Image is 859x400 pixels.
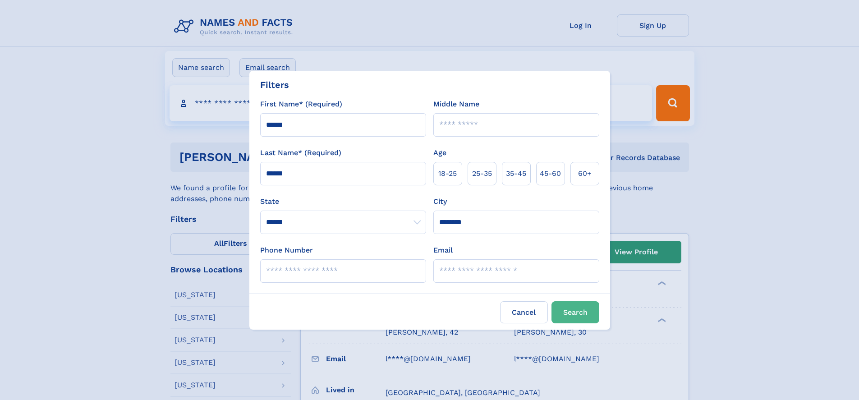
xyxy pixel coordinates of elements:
[433,99,479,110] label: Middle Name
[260,245,313,256] label: Phone Number
[260,196,426,207] label: State
[551,301,599,323] button: Search
[438,168,457,179] span: 18‑25
[433,196,447,207] label: City
[260,147,341,158] label: Last Name* (Required)
[260,99,342,110] label: First Name* (Required)
[260,78,289,92] div: Filters
[433,245,453,256] label: Email
[540,168,561,179] span: 45‑60
[472,168,492,179] span: 25‑35
[578,168,592,179] span: 60+
[433,147,446,158] label: Age
[506,168,526,179] span: 35‑45
[500,301,548,323] label: Cancel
